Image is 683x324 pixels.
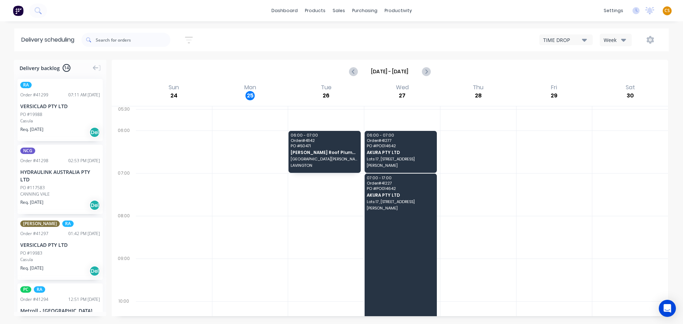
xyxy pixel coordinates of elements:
[367,200,434,204] span: Lots 17, [STREET_ADDRESS]
[20,221,60,227] span: [PERSON_NAME]
[394,84,411,91] div: Wed
[169,91,179,100] div: 24
[291,150,358,155] span: [PERSON_NAME] Roof Plumbing
[268,5,301,16] a: dashboard
[20,307,100,314] div: Metroll - [GEOGRAPHIC_DATA]
[291,138,358,143] span: Order # 41142
[68,296,100,303] div: 12:51 PM [DATE]
[549,84,559,91] div: Fri
[20,265,43,271] span: Req. [DATE]
[242,84,258,91] div: Mon
[624,84,637,91] div: Sat
[20,286,31,293] span: PC
[112,126,136,169] div: 06:00
[604,36,624,44] div: Week
[367,133,434,137] span: 06:00 - 07:00
[112,212,136,254] div: 08:00
[112,169,136,212] div: 07:00
[539,34,593,45] button: TIME DROP
[367,206,434,210] span: [PERSON_NAME]
[14,28,81,51] div: Delivery scheduling
[473,91,483,100] div: 28
[367,157,434,161] span: Lots 17, [STREET_ADDRESS]
[20,191,100,197] div: CANNING VALE
[626,91,635,100] div: 30
[20,256,100,263] div: Casula
[20,64,60,72] span: Delivery backlog
[367,181,434,185] span: Order # 41227
[329,5,349,16] div: sales
[20,185,45,191] div: PO #117583
[367,186,434,191] span: PO # PO014642
[398,91,407,100] div: 27
[322,91,331,100] div: 26
[63,64,70,72] span: 14
[20,148,35,154] span: NCG
[62,221,74,227] span: RA
[112,254,136,297] div: 09:00
[349,5,381,16] div: purchasing
[20,230,48,237] div: Order # 41297
[112,105,136,126] div: 05:30
[367,193,434,197] span: AKURA PTY LTD
[166,84,181,91] div: Sun
[20,111,42,118] div: PO #19988
[96,33,170,47] input: Search for orders
[34,286,45,293] span: RA
[550,91,559,100] div: 29
[89,200,100,211] div: Del
[20,168,100,183] div: HYDRAULINK AUSTRALIA PTY LTD
[20,158,48,164] div: Order # 41298
[659,300,676,317] div: Open Intercom Messenger
[68,158,100,164] div: 02:53 PM [DATE]
[20,102,100,110] div: VERSICLAD PTY LTD
[20,296,48,303] div: Order # 41294
[665,7,670,14] span: CS
[471,84,486,91] div: Thu
[89,266,100,276] div: Del
[367,150,434,155] span: AKURA PTY LTD
[13,5,23,16] img: Factory
[543,36,582,44] div: TIME DROP
[600,5,627,16] div: settings
[20,126,43,133] span: Req. [DATE]
[245,91,255,100] div: 25
[367,176,434,180] span: 07:00 - 17:00
[381,5,415,16] div: productivity
[20,82,32,88] span: RA
[20,250,42,256] div: PO #19983
[89,127,100,138] div: Del
[600,34,632,46] button: Week
[20,118,100,124] div: Casula
[291,133,358,137] span: 06:00 - 07:00
[291,163,358,168] span: LAVINGTON
[68,92,100,98] div: 07:11 AM [DATE]
[291,144,358,148] span: PO # 50471
[68,230,100,237] div: 01:42 PM [DATE]
[367,138,434,143] span: Order # 41277
[301,5,329,16] div: products
[20,241,100,249] div: VERSICLAD PTY LTD
[319,84,334,91] div: Tue
[20,199,43,206] span: Req. [DATE]
[367,163,434,168] span: [PERSON_NAME]
[291,157,358,161] span: [GEOGRAPHIC_DATA][PERSON_NAME]
[20,92,48,98] div: Order # 41299
[367,144,434,148] span: PO # PO014642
